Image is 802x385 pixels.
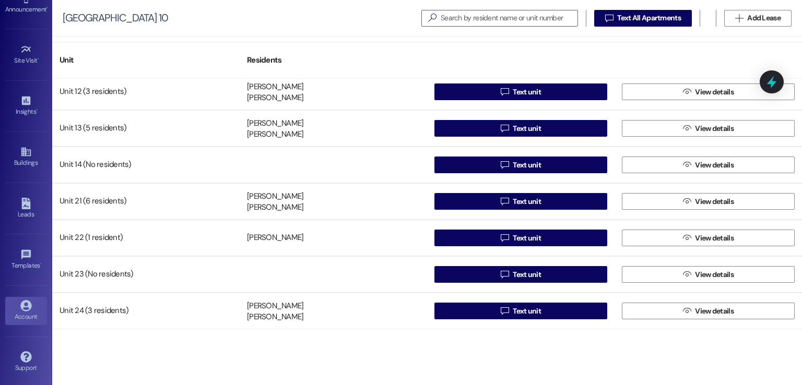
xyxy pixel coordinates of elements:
[5,246,47,274] a: Templates •
[605,14,613,22] i: 
[513,306,541,317] span: Text unit
[683,307,691,315] i: 
[247,191,303,202] div: [PERSON_NAME]
[434,193,607,210] button: Text unit
[5,41,47,69] a: Site Visit •
[695,306,734,317] span: View details
[247,233,303,244] div: [PERSON_NAME]
[513,233,541,244] span: Text unit
[247,81,303,92] div: [PERSON_NAME]
[46,4,48,11] span: •
[52,264,240,285] div: Unit 23 (No residents)
[501,197,509,206] i: 
[434,120,607,137] button: Text unit
[622,230,795,246] button: View details
[247,202,303,213] div: [PERSON_NAME]
[501,307,509,315] i: 
[36,106,38,114] span: •
[52,118,240,139] div: Unit 13 (5 residents)
[441,11,577,26] input: Search by resident name or unit number
[513,160,541,171] span: Text unit
[695,233,734,244] span: View details
[513,196,541,207] span: Text unit
[735,14,743,22] i: 
[683,270,691,279] i: 
[52,81,240,102] div: Unit 12 (3 residents)
[52,154,240,175] div: Unit 14 (No residents)
[501,234,509,242] i: 
[434,303,607,319] button: Text unit
[695,87,734,98] span: View details
[622,303,795,319] button: View details
[695,196,734,207] span: View details
[247,312,303,323] div: [PERSON_NAME]
[52,191,240,212] div: Unit 21 (6 residents)
[5,195,47,223] a: Leads
[501,88,509,96] i: 
[501,270,509,279] i: 
[695,123,734,134] span: View details
[622,157,795,173] button: View details
[513,87,541,98] span: Text unit
[5,297,47,325] a: Account
[501,161,509,169] i: 
[683,88,691,96] i: 
[5,143,47,171] a: Buildings
[434,83,607,100] button: Text unit
[695,160,734,171] span: View details
[724,10,792,27] button: Add Lease
[622,266,795,283] button: View details
[63,13,168,23] div: [GEOGRAPHIC_DATA] 10
[52,227,240,248] div: Unit 22 (1 resident)
[683,124,691,133] i: 
[695,269,734,280] span: View details
[513,123,541,134] span: Text unit
[434,230,607,246] button: Text unit
[747,13,781,23] span: Add Lease
[434,266,607,283] button: Text unit
[424,13,441,23] i: 
[594,10,692,27] button: Text All Apartments
[683,161,691,169] i: 
[501,124,509,133] i: 
[40,260,42,268] span: •
[513,269,541,280] span: Text unit
[622,83,795,100] button: View details
[240,47,427,73] div: Residents
[617,13,681,23] span: Text All Apartments
[5,348,47,376] a: Support
[52,300,240,321] div: Unit 24 (3 residents)
[247,93,303,104] div: [PERSON_NAME]
[247,300,303,311] div: [PERSON_NAME]
[52,47,240,73] div: Unit
[247,129,303,140] div: [PERSON_NAME]
[5,92,47,120] a: Insights •
[622,120,795,137] button: View details
[434,157,607,173] button: Text unit
[683,197,691,206] i: 
[247,118,303,129] div: [PERSON_NAME]
[683,234,691,242] i: 
[622,193,795,210] button: View details
[38,55,39,63] span: •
